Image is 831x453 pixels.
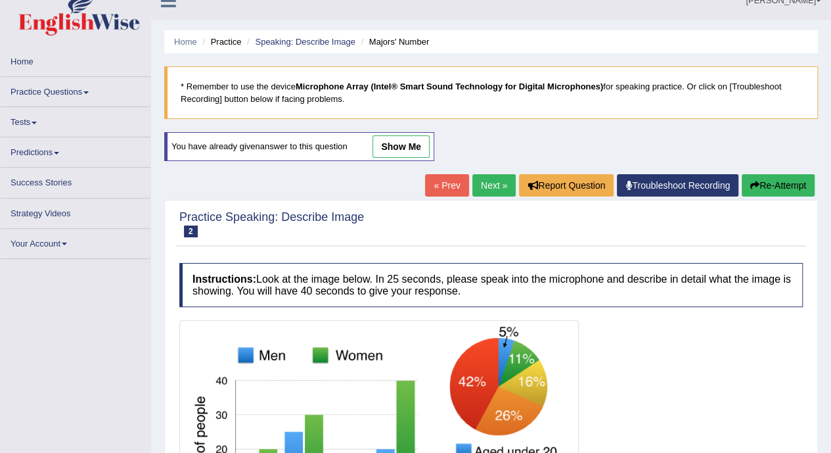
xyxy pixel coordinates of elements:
[192,274,256,285] b: Instructions:
[1,199,150,224] a: Strategy Videos
[174,37,197,47] a: Home
[1,47,150,72] a: Home
[1,137,150,163] a: Predictions
[1,77,150,103] a: Practice Questions
[617,174,738,197] a: Troubleshoot Recording
[742,174,815,197] button: Re-Attempt
[164,66,818,119] blockquote: * Remember to use the device for speaking practice. Or click on [Troubleshoot Recording] button b...
[1,229,150,254] a: Your Account
[357,36,429,48] li: Majors' Number
[519,174,614,197] button: Report Question
[199,36,241,48] li: Practice
[1,168,150,193] a: Success Stories
[425,174,468,197] a: « Prev
[372,135,430,158] a: show me
[296,82,603,91] b: Microphone Array (Intel® Smart Sound Technology for Digital Microphones)
[255,37,355,47] a: Speaking: Describe Image
[1,107,150,133] a: Tests
[472,174,516,197] a: Next »
[164,132,434,161] div: You have already given answer to this question
[184,226,198,237] span: 2
[179,263,803,307] h4: Look at the image below. In 25 seconds, please speak into the microphone and describe in detail w...
[179,211,364,237] h2: Practice Speaking: Describe Image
